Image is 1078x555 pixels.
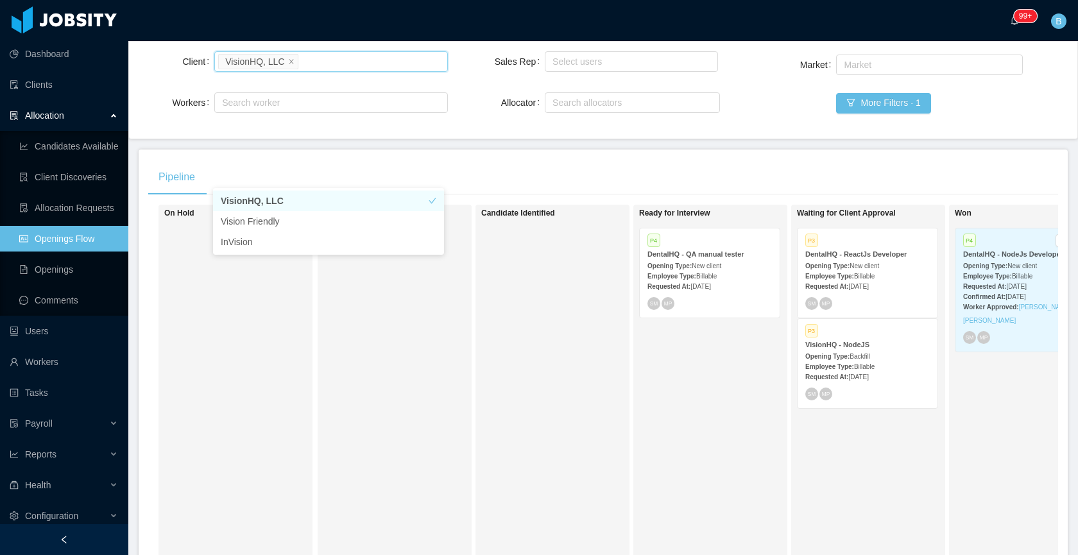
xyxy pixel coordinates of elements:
[836,93,930,114] button: icon: filterMore Filters · 1
[822,300,830,306] span: MP
[805,234,818,247] span: P3
[10,419,19,428] i: icon: file-protect
[963,250,1063,258] strong: DentalHQ - NodeJs Developer
[850,262,879,269] span: New client
[963,234,976,247] span: P4
[25,480,51,490] span: Health
[19,257,118,282] a: icon: file-textOpenings
[797,209,977,218] h1: Waiting for Client Approval
[647,273,696,280] strong: Employee Type:
[1012,273,1032,280] span: Billable
[805,262,850,269] strong: Opening Type:
[1056,13,1061,29] span: B
[1014,10,1037,22] sup: 245
[848,283,868,290] span: [DATE]
[822,391,830,397] span: MP
[552,96,706,109] div: Search allocators
[692,262,721,269] span: New client
[549,95,556,110] input: Allocator
[10,511,19,520] i: icon: setting
[225,55,284,69] div: VisionHQ, LLC
[213,232,444,252] li: InVision
[805,273,854,280] strong: Employee Type:
[25,418,53,429] span: Payroll
[850,353,870,360] span: Backfill
[805,283,848,290] strong: Requested At:
[19,195,118,221] a: icon: file-doneAllocation Requests
[25,449,56,459] span: Reports
[213,191,444,211] li: VisionHQ, LLC
[10,481,19,490] i: icon: medicine-box
[10,349,118,375] a: icon: userWorkers
[980,335,988,341] span: MP
[25,110,64,121] span: Allocation
[288,58,295,65] i: icon: close
[647,262,692,269] strong: Opening Type:
[1010,16,1019,25] i: icon: bell
[805,341,869,348] strong: VisionHQ - NodeJS
[222,96,428,109] div: Search worker
[148,159,205,195] div: Pipeline
[805,250,907,258] strong: DentalHQ - ReactJs Developer
[10,450,19,459] i: icon: line-chart
[501,98,545,108] label: Allocator
[549,54,556,69] input: Sales Rep
[647,250,744,258] strong: DentalHQ - QA manual tester
[10,318,118,344] a: icon: robotUsers
[805,363,854,370] strong: Employee Type:
[1005,293,1025,300] span: [DATE]
[495,56,545,67] label: Sales Rep
[429,238,436,246] i: icon: check
[963,293,1005,300] strong: Confirmed At:
[650,300,658,306] span: SM
[963,273,1012,280] strong: Employee Type:
[808,300,816,306] span: SM
[808,391,816,397] span: SM
[164,209,344,218] h1: On Hold
[963,303,1019,311] strong: Worker Approved:
[429,218,436,225] i: icon: check
[1006,283,1026,290] span: [DATE]
[218,95,225,110] input: Workers
[639,209,819,218] h1: Ready for Interview
[301,54,308,69] input: Client
[25,511,78,521] span: Configuration
[552,55,705,68] div: Select users
[172,98,214,108] label: Workers
[848,373,868,380] span: [DATE]
[854,363,875,370] span: Billable
[429,197,436,205] i: icon: check
[800,60,837,70] label: Market
[647,234,660,247] span: P4
[1007,262,1037,269] span: New client
[19,133,118,159] a: icon: line-chartCandidates Available
[696,273,717,280] span: Billable
[805,353,850,360] strong: Opening Type:
[963,283,1006,290] strong: Requested At:
[182,56,214,67] label: Client
[690,283,710,290] span: [DATE]
[963,262,1007,269] strong: Opening Type:
[854,273,875,280] span: Billable
[664,300,672,306] span: MP
[10,111,19,120] i: icon: solution
[218,54,298,69] li: VisionHQ, LLC
[10,41,118,67] a: icon: pie-chartDashboard
[647,283,690,290] strong: Requested At:
[805,324,818,337] span: P3
[19,226,118,252] a: icon: idcardOpenings Flow
[840,57,847,73] input: Market
[481,209,661,218] h1: Candidate Identified
[213,211,444,232] li: Vision Friendly
[844,58,1009,71] div: Market
[19,287,118,313] a: icon: messageComments
[966,335,973,341] span: SM
[805,373,848,380] strong: Requested At:
[10,72,118,98] a: icon: auditClients
[10,380,118,406] a: icon: profileTasks
[19,164,118,190] a: icon: file-searchClient Discoveries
